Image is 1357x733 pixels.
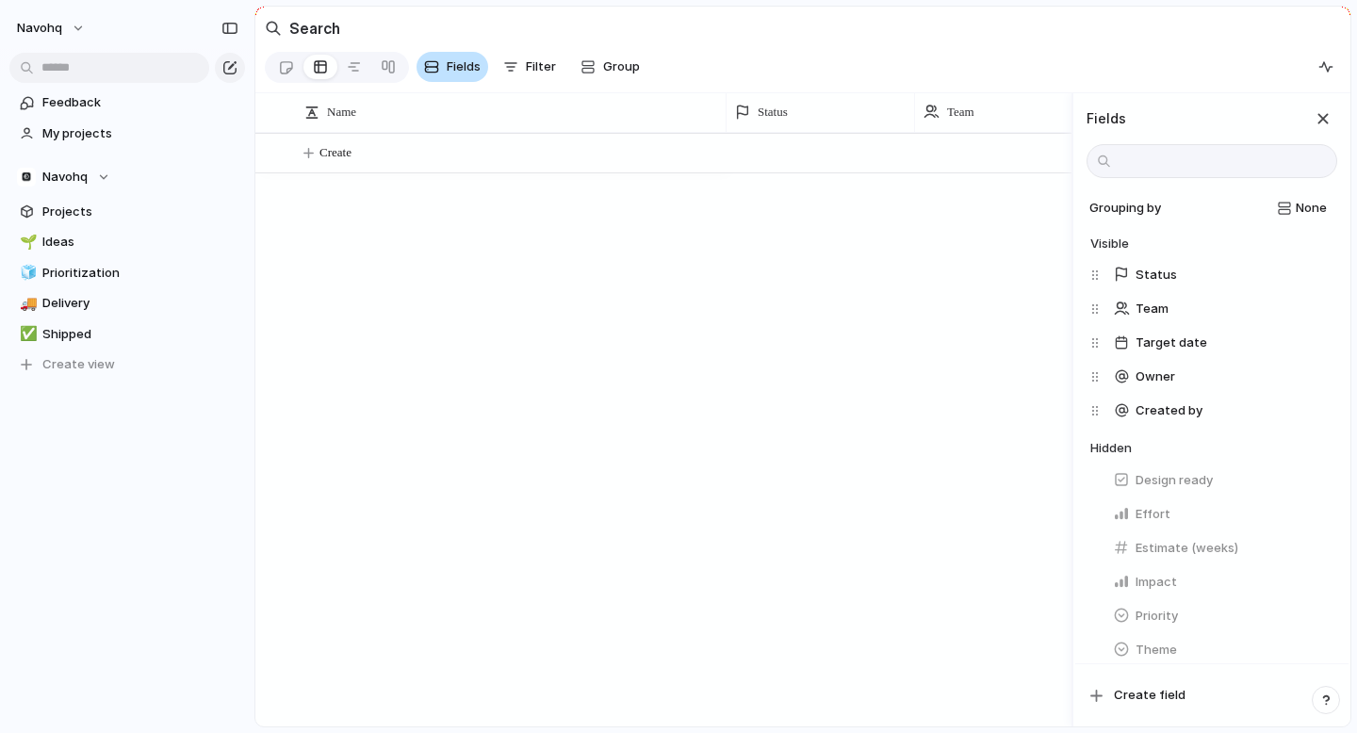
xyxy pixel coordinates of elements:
span: Create field [1114,686,1185,705]
button: Theme [1105,635,1337,665]
span: Priority [1136,607,1178,626]
h2: Search [289,17,340,40]
div: ✅ [20,323,33,345]
span: Group [603,57,640,76]
span: Feedback [42,93,238,112]
span: Create [319,143,352,162]
span: Effort [1136,505,1170,524]
a: ✅Shipped [9,320,245,349]
button: Filter [496,52,564,82]
button: Fields [417,52,488,82]
span: Create view [42,355,115,374]
button: ✅ [17,325,36,344]
button: Create field [1081,679,1343,711]
div: Owner [1090,360,1337,394]
button: 🧊 [17,264,36,283]
span: Created by [1136,401,1202,420]
span: Grouping by [1086,199,1161,218]
span: My projects [42,124,238,143]
div: Target date [1090,326,1337,360]
div: Status [1090,258,1337,292]
span: Ideas [42,233,238,252]
h3: Fields [1087,108,1126,128]
button: Impact [1105,567,1337,597]
button: Create [274,134,1101,172]
span: None [1296,199,1327,218]
div: 🚚 [20,293,33,315]
span: Status [758,103,788,122]
button: Priority [1105,601,1337,631]
span: Team [947,103,974,122]
a: 🚚Delivery [9,289,245,318]
button: Owner [1105,362,1337,392]
button: 🌱 [17,233,36,252]
button: Create view [9,350,245,379]
span: Delivery [42,294,238,313]
span: Target date [1136,334,1207,352]
a: Feedback [9,89,245,117]
span: navohq [17,19,62,38]
a: Projects [9,198,245,226]
span: Team [1136,300,1169,318]
span: Impact [1136,573,1177,592]
button: Group [571,52,649,82]
span: Projects [42,203,238,221]
button: Team [1105,294,1337,324]
a: 🧊Prioritization [9,259,245,287]
button: navohq [8,13,95,43]
span: Shipped [42,325,238,344]
button: Effort [1105,499,1337,529]
div: Team [1090,292,1337,326]
a: 🌱Ideas [9,228,245,256]
span: Owner [1136,367,1175,386]
span: Prioritization [42,264,238,283]
button: Target date [1105,328,1337,358]
span: Estimate (weeks) [1136,539,1238,558]
div: 🌱 [20,232,33,253]
button: Navohq [9,163,245,191]
span: Design ready [1136,471,1213,490]
h4: Hidden [1090,439,1337,458]
span: Navohq [42,168,88,187]
button: Estimate (weeks) [1105,533,1337,563]
button: 🚚 [17,294,36,313]
span: Fields [447,57,481,76]
button: Created by [1105,396,1337,426]
button: Status [1105,260,1337,290]
span: Theme [1136,641,1177,660]
span: Name [327,103,356,122]
a: My projects [9,120,245,148]
button: Design ready [1105,465,1337,496]
h4: Visible [1090,235,1337,253]
div: Created by [1090,394,1337,428]
div: 🧊 [20,262,33,284]
span: Filter [526,57,556,76]
span: Status [1136,266,1177,285]
button: Grouping byNone [1083,193,1337,223]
